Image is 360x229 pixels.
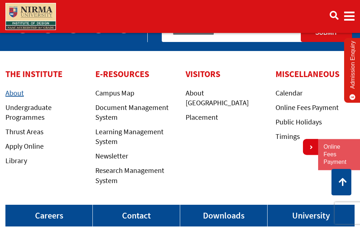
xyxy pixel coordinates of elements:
[186,88,249,107] a: About [GEOGRAPHIC_DATA]
[95,166,164,185] a: Research Management System
[276,88,303,97] a: Calendar
[5,88,24,97] a: About
[276,117,322,126] a: Public Holidays
[95,103,169,122] a: Document Management System
[95,127,164,146] a: Learning Management System
[324,143,355,166] a: Online Fees Payment
[186,113,218,122] a: Placement
[5,1,355,31] nav: Main navigation
[95,151,128,160] a: Newsletter
[5,141,44,150] a: Apply Online
[5,205,92,226] a: Careers
[180,205,267,226] a: Downloads
[5,127,43,136] a: Thrust Areas
[276,132,300,141] a: Timings
[5,103,52,122] a: Undergraduate Programmes
[95,88,134,97] a: Campus Map
[93,205,180,226] a: Contact
[268,205,355,226] a: University
[5,3,56,30] img: main_logo
[5,156,27,165] a: Library
[301,24,352,42] button: Submit
[276,103,339,112] a: Online Fees Payment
